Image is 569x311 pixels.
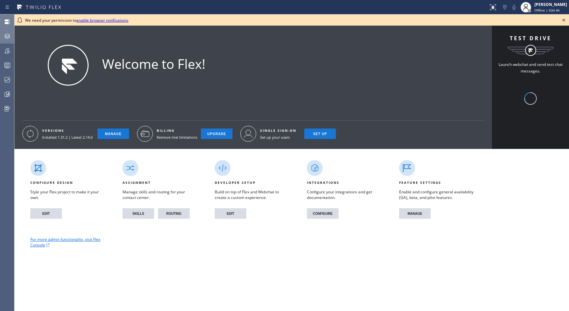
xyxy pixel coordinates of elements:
[498,61,563,74] div: Launch webchat and send test chat messages.
[122,179,151,186] div: ASSIGNMENT
[102,55,205,73] div: Welcome to Flex!
[260,127,301,134] div: SINGLE SIGN-ON
[304,128,336,139] button: SET UP
[307,208,339,219] button: CONFIGURE
[97,128,129,139] button: MANAGE
[534,2,567,7] div: [PERSON_NAME]
[399,179,441,186] div: FEATURE SETTINGS
[30,208,62,219] button: EDIT
[158,208,190,219] button: ROUTING
[30,179,73,186] div: CONFIGURE DESIGN
[122,189,199,200] div: Manage skills and routing for your contact center.
[76,17,128,23] a: enable browser notifications
[25,17,128,23] span: We need your permission to
[42,127,94,134] div: VERSIONS
[215,179,256,186] div: DEVELOPER SETUP
[215,189,291,200] div: Build on top of Flex and Webchat to create a custom experience.
[399,208,431,219] button: MANAGE
[30,189,107,200] div: Style your Flex project to make it your own.
[215,208,246,219] button: EDIT
[509,3,519,12] button: Mute
[157,134,198,141] div: Remove trial limitations
[534,8,560,13] span: Offline | 63d 4h
[399,189,475,200] div: Enable and configure general availability (GA), beta, and pilot features.
[510,34,552,42] div: TEST DRIVE
[260,134,301,141] div: Set up your users
[30,237,107,248] a: For more admin functionality, visit Flex Console
[42,134,94,141] div: Installed 1.31.2 | Latest 2.14.0
[201,128,232,139] button: UPGRADE
[307,189,383,200] div: Configure your integrations and get documentation.
[122,208,154,219] button: SKILLS
[307,179,339,186] div: INTEGRATIONS
[157,127,198,134] div: BILLING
